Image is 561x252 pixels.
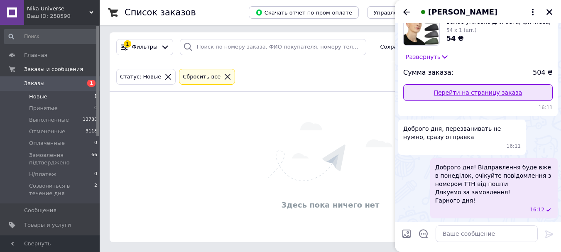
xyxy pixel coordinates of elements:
span: 0 [94,171,97,178]
span: 16:11 12.09.2025 [403,104,553,111]
button: Управление статусами [367,6,446,19]
span: Выполненные [29,116,69,124]
span: Сохраненные фильтры: [380,43,448,51]
input: Поиск [4,29,98,44]
span: 16:11 12.09.2025 [507,143,521,150]
span: Фильтры [132,43,158,51]
span: 2 [94,182,97,197]
span: 0 [94,139,97,147]
span: Созвониться в течение дня [29,182,94,197]
span: 504 ₴ [533,68,553,78]
button: Назад [402,7,412,17]
button: Закрыть [544,7,554,17]
button: Развернуть [403,52,451,61]
span: Принятые [29,105,58,112]
span: Nika Universe [27,5,89,12]
span: Товары и услуги [24,221,71,229]
span: 54 x 1 (шт.) [446,27,477,33]
span: Управление статусами [374,10,439,16]
span: Сообщения [24,207,56,214]
span: 16:12 12.09.2025 [530,206,544,213]
span: [PERSON_NAME] [428,7,497,17]
span: Главная [24,51,47,59]
span: 3118 [86,128,97,135]
span: Доброго дня, перезванивать не нужно, сразу отправка [403,125,521,141]
span: Отмененные [29,128,65,135]
span: Н/платеж [29,171,56,178]
span: 54 ₴ [446,34,464,42]
input: Поиск по номеру заказа, ФИО покупателя, номеру телефона, Email, номеру накладной [180,39,366,55]
button: [PERSON_NAME] [418,7,538,17]
a: Перейти на страницу заказа [403,84,553,101]
span: 13788 [83,116,97,124]
span: Оплаченные [29,139,65,147]
span: Новые [29,93,47,100]
span: 1 [94,93,97,100]
span: Замовлення підтверджено [29,152,91,166]
span: 0 [94,105,97,112]
span: Скачать отчет по пром-оплате [255,9,352,16]
div: 1 [124,40,131,48]
button: Скачать отчет по пром-оплате [249,6,359,19]
img: 6110382889_w1000_h1000_bandana-povyazka-elastichnaya-dlya.jpg [404,10,439,45]
button: Открыть шаблоны ответов [418,228,429,239]
span: 66 [91,152,97,166]
h1: Список заказов [125,7,196,17]
span: Доброго дня! Відправлення буде вже в понеділок, очікуйте повідомлення з номером ТТН від пошти Дяк... [435,163,553,205]
span: Сумма заказа: [403,68,453,78]
div: Статус: Новые [118,73,163,81]
div: Ваш ID: 258590 [27,12,100,20]
span: Заказы и сообщения [24,66,83,73]
span: Заказы [24,80,44,87]
div: Здесь пока ничего нет [114,200,547,210]
span: 1 [87,80,96,87]
div: Сбросить все [181,73,222,81]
